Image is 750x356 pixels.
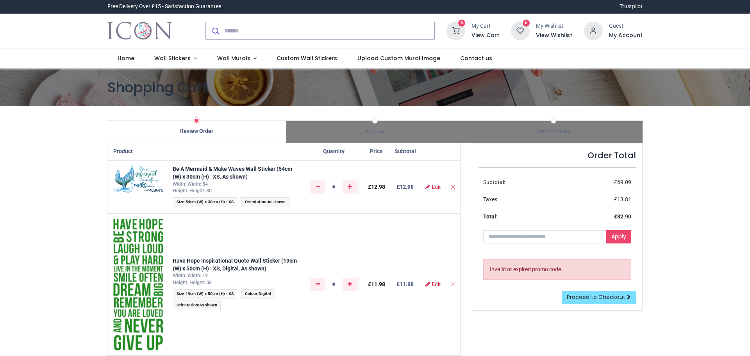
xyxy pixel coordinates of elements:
[396,184,414,190] b: £
[511,27,530,33] a: 0
[241,289,275,299] span: :
[483,259,631,280] div: Invalid or expired promo code.
[277,54,337,62] span: Custom Wall Stickers
[144,48,207,69] a: Wall Stickers
[609,32,643,39] a: My Account
[268,199,286,204] span: As shown
[425,281,441,287] a: Edit
[371,281,385,287] span: 11.98
[371,184,385,190] span: 12.98
[464,127,643,135] div: Confirm Order
[400,184,414,190] span: 12.98
[567,293,625,301] span: Proceed to Checkout
[113,218,163,351] img: y0wBR4AAAAGSURBVAMA5oNfZNH5NIkAAAAASUVORK5CYII=
[609,22,643,30] div: Guest
[483,213,498,220] strong: Total:
[479,174,564,191] td: Subtotal:
[173,188,212,193] span: Height: Height: 30
[396,281,414,287] b: £
[446,27,465,33] a: 5
[241,197,289,207] span: :
[425,184,441,190] a: Edit
[400,281,414,287] span: 11.98
[173,301,221,310] span: :
[614,196,631,202] span: £
[245,291,257,296] span: Colour
[479,191,564,208] td: Taxes:
[323,148,345,154] span: Quantity
[107,3,221,11] div: Free Delivery Over £15 - Satisfaction Guarantee
[173,197,237,207] span: :
[432,281,441,287] span: Edit
[177,302,198,308] span: Orientation
[368,281,385,287] span: £
[154,54,191,62] span: Wall Stickers
[173,181,208,187] span: Width: Width: 54
[606,230,631,243] a: Apply
[173,289,237,299] span: :
[479,150,636,161] h4: Order Total
[311,278,325,291] a: Remove one
[207,48,267,69] a: Wall Murals
[186,199,234,204] span: 54cm (W) x 30cm (H) : XS
[245,199,266,204] span: Orientation
[617,213,631,220] span: 82.90
[523,20,530,27] sup: 0
[343,181,357,193] a: Add one
[617,179,631,185] span: 69.09
[107,143,168,161] th: Product
[617,196,631,202] span: 13.81
[286,127,464,135] div: Address
[173,273,208,278] span: Width: Width: 19
[177,199,184,204] span: Size
[357,54,440,62] span: Upload Custom Mural Image
[460,54,492,62] span: Contact us
[107,78,643,97] h1: Shopping Cart
[536,22,572,30] div: My Wishlist
[206,22,224,39] button: Submit
[173,280,212,285] span: Height: Height: 50
[471,32,499,39] a: View Cart
[107,20,172,42] a: Logo of Icon Wall Stickers
[259,291,271,296] span: Digital
[107,20,172,42] img: Icon Wall Stickers
[177,291,184,296] span: Size
[536,32,572,39] a: View Wishlist
[614,179,631,185] span: £
[620,3,643,11] a: Trustpilot
[113,165,163,193] img: zCAKNwAAAAZJREFUAwDfWbcRagzPEwAAAABJRU5ErkJggg==
[107,127,286,135] div: Review Order
[311,181,325,193] a: Remove one
[432,184,441,190] span: Edit
[118,54,134,62] span: Home
[450,281,455,287] a: Remove from cart
[217,54,250,62] span: Wall Murals
[390,143,421,161] th: Subtotal
[173,166,292,180] a: Be A Mermaid & Make Waves Wall Sticker (54cm (W) x 30cm (H) : XS, As shown)
[458,20,466,27] sup: 5
[562,291,636,304] a: Proceed to Checkout
[199,302,217,308] span: As shown
[450,184,455,190] a: Remove from cart
[368,184,385,190] span: £
[614,213,631,220] strong: £
[343,278,357,291] a: Add one
[471,22,499,30] div: My Cart
[363,143,390,161] th: Price
[173,258,297,272] a: Have Hope Inspirational Quote Wall Sticker (19cm (W) x 50cm (H) : XS, Digital, As shown)
[186,291,234,296] span: 19cm (W) x 50cm (H) : XS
